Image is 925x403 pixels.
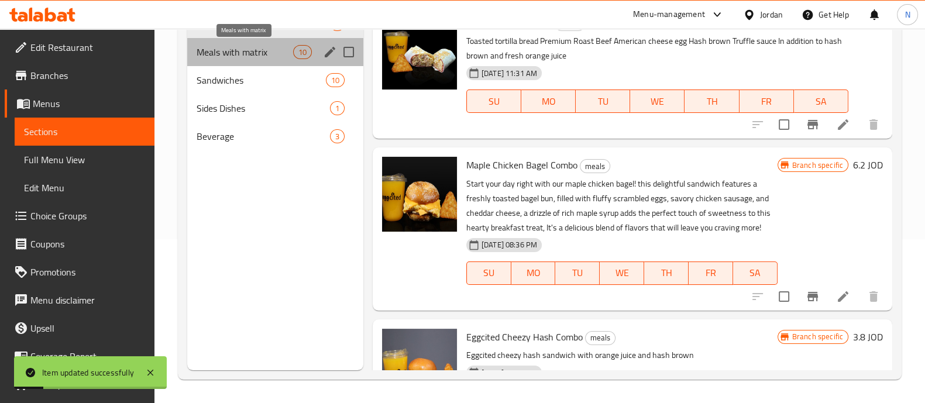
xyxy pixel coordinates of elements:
h6: 3.8 JOD [853,329,883,345]
span: Select to update [772,112,796,137]
div: items [330,101,345,115]
span: Upsell [30,321,145,335]
p: Start your day right with our maple chicken bagel! this delightful sandwich features a freshly to... [466,177,778,235]
p: Toasted tortilla bread Premium Roast Beef American cheese egg Hash brown Truffle sauce In additio... [466,34,848,63]
span: Edit Menu [24,181,145,195]
a: Edit Restaurant [5,33,154,61]
button: SA [733,261,778,285]
span: Choice Groups [30,209,145,223]
div: Beverage3 [187,122,363,150]
img: Eggcited Wrap Combo [382,15,457,89]
span: Coupons [30,237,145,251]
div: Jordan [760,8,783,21]
button: TH [644,261,689,285]
h6: 6.2 JOD [853,157,883,173]
span: Branch specific [788,160,848,171]
nav: Menu sections [187,5,363,155]
span: N [905,8,910,21]
span: Select to update [772,284,796,309]
span: Menu disclaimer [30,293,145,307]
button: WE [600,261,644,285]
span: MO [526,93,571,110]
a: Upsell [5,314,154,342]
button: SU [466,261,511,285]
a: Coverage Report [5,342,154,370]
a: Menus [5,89,154,118]
a: Edit menu item [836,290,850,304]
span: [DATE] 11:31 AM [477,68,542,79]
a: Branches [5,61,154,89]
div: items [330,129,345,143]
a: Menu disclaimer [5,286,154,314]
div: Meals with matrix10edit [187,38,363,66]
span: meals [586,331,615,345]
a: Full Menu View [15,146,154,174]
img: Maple Chicken Bagel Combo [382,157,457,232]
span: FR [693,264,728,281]
button: TH [685,89,739,113]
p: Eggcited cheezy hash sandwich with orange juice and hash brown [466,348,778,363]
div: Item updated successfully [42,366,134,379]
a: Promotions [5,258,154,286]
span: 3 [331,131,344,142]
button: SU [466,89,521,113]
span: TU [580,93,625,110]
div: items [293,45,312,59]
div: Sandwiches10 [187,66,363,94]
span: Menus [33,97,145,111]
button: FR [740,89,794,113]
span: Beverage [197,129,330,143]
button: TU [576,89,630,113]
span: Coverage Report [30,349,145,363]
span: Edit Restaurant [30,40,145,54]
button: WE [630,89,685,113]
button: delete [859,111,888,139]
div: meals [580,159,610,173]
a: Sections [15,118,154,146]
span: [DATE] 08:36 PM [477,367,542,378]
button: SA [794,89,848,113]
span: SU [472,264,507,281]
button: FR [689,261,733,285]
a: Choice Groups [5,202,154,230]
span: Promotions [30,265,145,279]
span: TH [689,93,734,110]
span: Eggcited Cheezy Hash Combo [466,328,583,346]
a: Edit menu item [836,118,850,132]
span: MO [516,264,551,281]
div: Menu-management [633,8,705,22]
div: items [326,73,345,87]
button: Branch-specific-item [799,111,827,139]
span: Meals with matrix [197,45,293,59]
span: SA [799,93,844,110]
div: Sides Dishes1 [187,94,363,122]
span: Sides Dishes [197,101,330,115]
span: Maple Chicken Bagel Combo [466,156,577,174]
button: Branch-specific-item [799,283,827,311]
span: WE [635,93,680,110]
button: delete [859,283,888,311]
span: WE [604,264,639,281]
button: MO [511,261,556,285]
span: meals [580,160,610,173]
h6: 4.6 JOD [853,15,883,31]
span: SA [738,264,773,281]
span: Full Menu View [24,153,145,167]
span: TU [560,264,595,281]
button: edit [321,43,339,61]
div: meals [585,331,615,345]
span: 1 [331,103,344,114]
span: Branches [30,68,145,82]
button: TU [555,261,600,285]
span: FR [744,93,789,110]
a: Coupons [5,230,154,258]
span: SU [472,93,517,110]
span: 10 [294,47,311,58]
button: MO [521,89,576,113]
span: Sections [24,125,145,139]
a: Edit Menu [15,174,154,202]
span: Sandwiches [197,73,326,87]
